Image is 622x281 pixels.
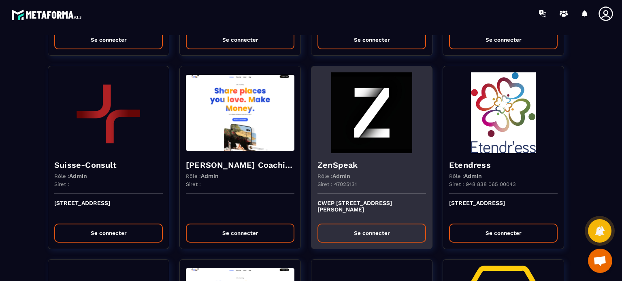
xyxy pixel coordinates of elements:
[186,224,294,243] button: Se connecter
[449,159,558,171] h4: Etendress
[186,72,294,153] img: funnel-background
[317,159,426,171] h4: ZenSpeak
[54,72,163,153] img: funnel-background
[54,30,163,49] button: Se connecter
[317,181,357,187] p: Siret : 47025131
[449,224,558,243] button: Se connecter
[186,159,294,171] h4: [PERSON_NAME] Coaching & Development
[54,159,163,171] h4: Suisse-Consult
[54,173,87,179] p: Rôle :
[317,72,426,153] img: funnel-background
[449,72,558,153] img: funnel-background
[464,173,482,179] span: Admin
[449,30,558,49] button: Se connecter
[317,30,426,49] button: Se connecter
[588,249,612,273] div: Ouvrir le chat
[186,30,294,49] button: Se connecter
[449,181,516,187] p: Siret : 948 838 065 00043
[69,173,87,179] span: Admin
[54,224,163,243] button: Se connecter
[317,224,426,243] button: Se connecter
[186,173,219,179] p: Rôle :
[449,173,482,179] p: Rôle :
[186,181,201,187] p: Siret :
[54,181,69,187] p: Siret :
[449,200,558,218] p: [STREET_ADDRESS]
[317,173,350,179] p: Rôle :
[54,200,163,218] p: [STREET_ADDRESS]
[332,173,350,179] span: Admin
[201,173,219,179] span: Admin
[317,200,426,218] p: CWEP [STREET_ADDRESS][PERSON_NAME]
[11,7,84,22] img: logo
